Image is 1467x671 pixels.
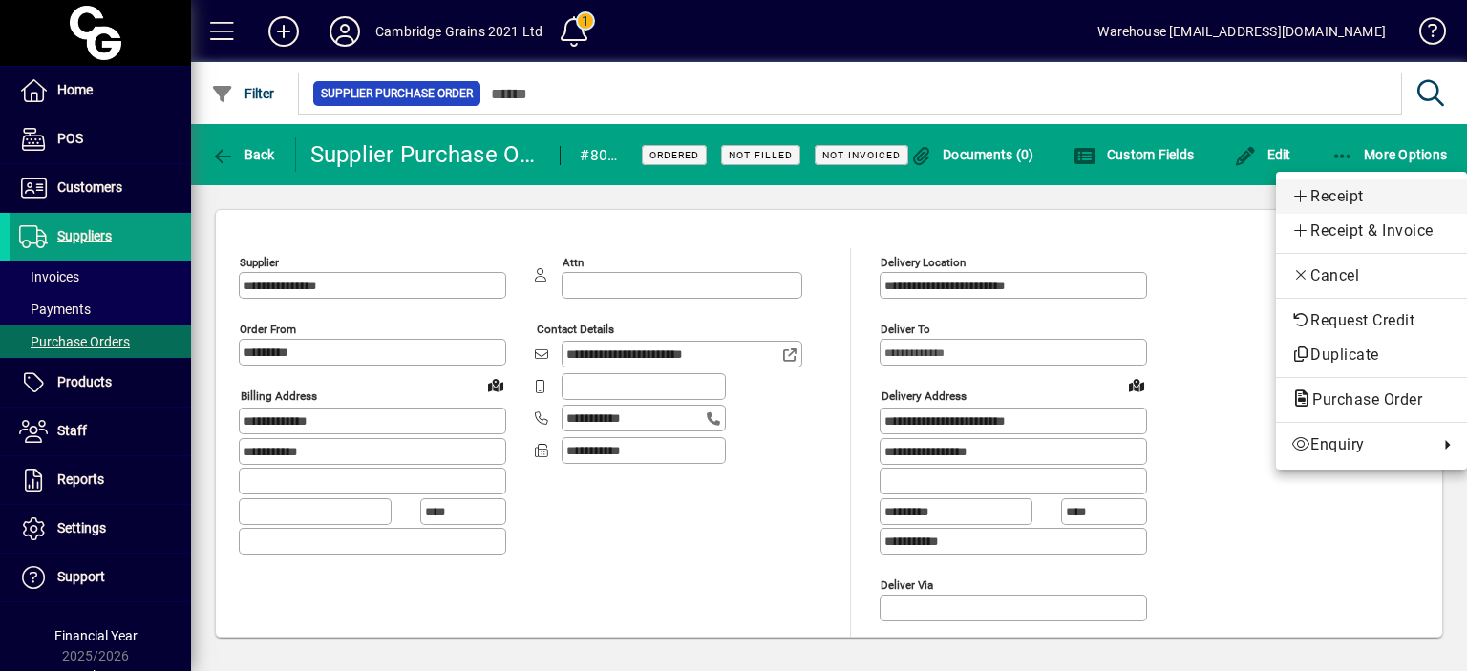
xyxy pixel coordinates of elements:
[1291,264,1452,287] span: Cancel
[1291,390,1432,409] span: Purchase Order
[1291,433,1429,456] span: Enquiry
[1291,220,1452,242] span: Receipt & Invoice
[1291,185,1452,208] span: Receipt
[1291,344,1452,367] span: Duplicate
[1291,309,1452,332] span: Request Credit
